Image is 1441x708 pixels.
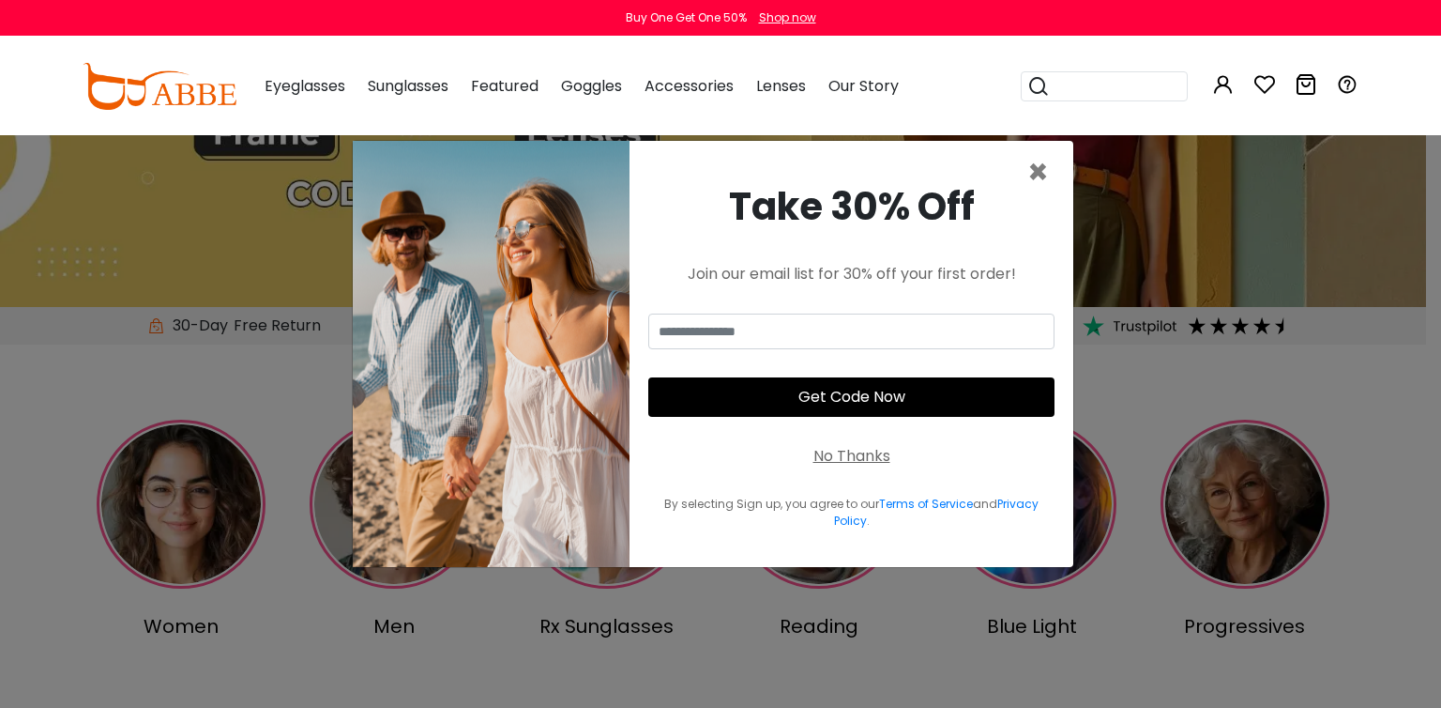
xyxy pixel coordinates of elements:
[645,75,734,97] span: Accessories
[648,377,1054,417] button: Get Code Now
[353,141,629,567] img: welcome
[759,9,816,26] div: Shop now
[813,445,890,468] div: No Thanks
[368,75,448,97] span: Sunglasses
[1027,156,1049,190] button: Close
[626,9,747,26] div: Buy One Get One 50%
[265,75,345,97] span: Eyeglasses
[561,75,622,97] span: Goggles
[648,496,1054,530] div: By selecting Sign up, you agree to our and .
[648,178,1054,235] div: Take 30% Off
[1027,148,1049,196] span: ×
[471,75,538,97] span: Featured
[879,496,973,512] a: Terms of Service
[756,75,806,97] span: Lenses
[83,63,236,110] img: abbeglasses.com
[828,75,899,97] span: Our Story
[834,496,1039,529] a: Privacy Policy
[750,9,816,25] a: Shop now
[648,263,1054,285] div: Join our email list for 30% off your first order!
